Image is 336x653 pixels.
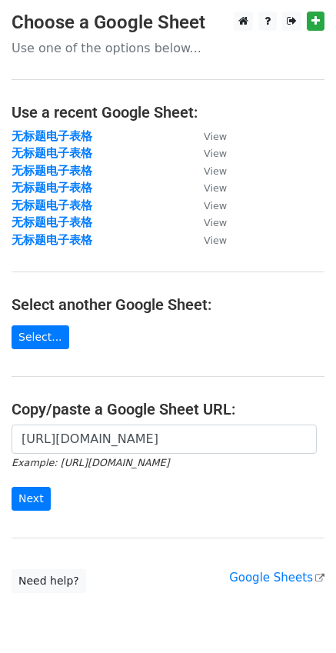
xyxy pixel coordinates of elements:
a: Need help? [12,569,86,593]
a: View [188,215,227,229]
a: Select... [12,325,69,349]
a: 无标题电子表格 [12,233,92,247]
small: View [204,217,227,228]
a: 无标题电子表格 [12,129,92,143]
a: View [188,198,227,212]
p: Use one of the options below... [12,40,324,56]
a: Google Sheets [229,571,324,585]
small: View [204,235,227,246]
input: Paste your Google Sheet URL here [12,425,317,454]
h3: Choose a Google Sheet [12,12,324,34]
small: Example: [URL][DOMAIN_NAME] [12,457,169,468]
h4: Copy/paste a Google Sheet URL: [12,400,324,418]
small: View [204,131,227,142]
a: 无标题电子表格 [12,198,92,212]
a: View [188,233,227,247]
small: View [204,182,227,194]
small: View [204,200,227,212]
small: View [204,165,227,177]
h4: Use a recent Google Sheet: [12,103,324,122]
a: 无标题电子表格 [12,181,92,195]
a: 无标题电子表格 [12,146,92,160]
iframe: Chat Widget [259,579,336,653]
a: View [188,129,227,143]
h4: Select another Google Sheet: [12,295,324,314]
input: Next [12,487,51,511]
a: View [188,146,227,160]
a: View [188,164,227,178]
small: View [204,148,227,159]
a: 无标题电子表格 [12,164,92,178]
a: View [188,181,227,195]
a: 无标题电子表格 [12,215,92,229]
